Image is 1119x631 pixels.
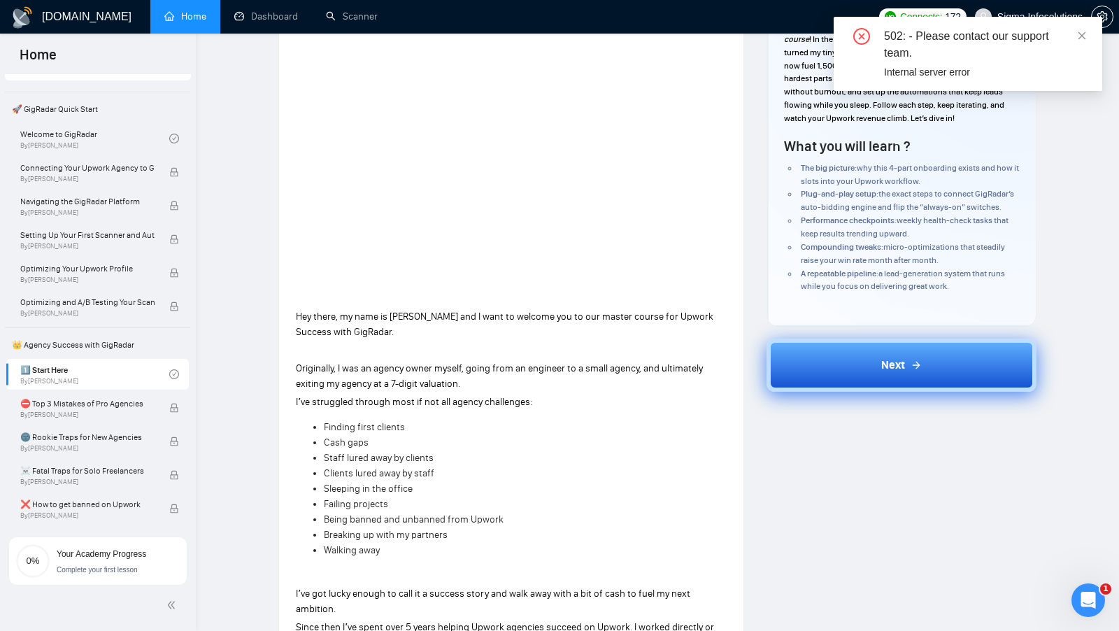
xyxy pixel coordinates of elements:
[324,513,504,525] span: Being banned and unbanned from Upwork
[801,163,857,173] strong: The big picture:
[20,262,155,276] span: Optimizing Your Upwork Profile
[20,411,155,419] span: By [PERSON_NAME]
[1092,11,1113,22] span: setting
[20,309,155,318] span: By [PERSON_NAME]
[801,215,897,225] strong: Performance checkpoints:
[169,470,179,480] span: lock
[801,189,878,199] strong: Plug-and-play setup:
[20,123,169,154] a: Welcome to GigRadarBy[PERSON_NAME]
[324,529,448,541] span: Breaking up with my partners
[8,45,68,74] span: Home
[166,598,180,612] span: double-left
[885,11,896,22] img: upwork-logo.png
[296,588,690,615] span: Iʼve got lucky enough to call it a success story and walk away with a bit of cash to fuel my next...
[57,566,138,574] span: Complete your first lesson
[1091,6,1113,28] button: setting
[169,234,179,244] span: lock
[20,194,155,208] span: Navigating the GigRadar Platform
[324,544,380,556] span: Walking away
[884,64,1085,80] div: Internal server error
[11,6,34,29] img: logo
[801,242,1005,265] span: micro-optimizations that steadily raise your win rate month after month.
[20,208,155,217] span: By [PERSON_NAME]
[20,359,169,390] a: 1️⃣ Start HereBy[PERSON_NAME]
[234,10,298,22] a: dashboardDashboard
[900,9,942,24] span: Connects:
[20,228,155,242] span: Setting Up Your First Scanner and Auto-Bidder
[20,175,155,183] span: By [PERSON_NAME]
[324,421,405,433] span: Finding first clients
[801,242,883,252] strong: Compounding tweaks:
[169,302,179,311] span: lock
[20,161,155,175] span: Connecting Your Upwork Agency to GigRadar
[57,549,146,559] span: Your Academy Progress
[20,276,155,284] span: By [PERSON_NAME]
[20,478,155,486] span: By [PERSON_NAME]
[6,95,189,123] span: 🚀 GigRadar Quick Start
[20,242,155,250] span: By [PERSON_NAME]
[296,311,713,338] span: Hey there, my name is [PERSON_NAME] and I want to welcome you to our master course for Upwork Suc...
[801,269,878,278] strong: A repeatable pipeline:
[169,403,179,413] span: lock
[801,269,1005,292] span: a lead-generation system that runs while you focus on delivering great work.
[784,34,1015,123] span: ! In the next lessons, I’ll show you the exact systems that turned my tiny engineering shop into ...
[324,483,413,495] span: Sleeping in the office
[296,362,703,390] span: Originally, I was an agency owner myself, going from an engineer to a small agency, and ultimatel...
[169,504,179,513] span: lock
[767,339,1037,392] button: Next
[784,21,1006,44] em: Upwork Success with Gigradar” course
[169,437,179,446] span: lock
[1071,583,1105,617] iframe: Intercom live chat
[20,511,155,520] span: By [PERSON_NAME]
[801,189,1014,212] span: the exact steps to connect GigRadar’s auto-bidding engine and flip the “always-on” switches.
[169,134,179,143] span: check-circle
[16,556,50,565] span: 0%
[1091,11,1113,22] a: setting
[324,498,388,510] span: Failing projects
[20,464,155,478] span: ☠️ Fatal Traps for Solo Freelancers
[169,201,179,211] span: lock
[801,163,1019,186] span: why this 4-part onboarding exists and how it slots into your Upwork workflow.
[978,12,988,22] span: user
[853,28,870,45] span: close-circle
[169,268,179,278] span: lock
[784,136,910,156] h4: What you will learn ?
[169,167,179,177] span: lock
[324,452,434,464] span: Staff lured away by clients
[884,28,1085,62] div: 502: - Please contact our support team.
[20,397,155,411] span: ⛔ Top 3 Mistakes of Pro Agencies
[881,357,905,374] span: Next
[20,295,155,309] span: Optimizing and A/B Testing Your Scanner for Better Results
[326,10,378,22] a: searchScanner
[164,10,206,22] a: homeHome
[296,396,532,408] span: Iʼve struggled through most if not all agency challenges:
[6,331,189,359] span: 👑 Agency Success with GigRadar
[20,444,155,453] span: By [PERSON_NAME]
[169,369,179,379] span: check-circle
[20,497,155,511] span: ❌ How to get banned on Upwork
[20,430,155,444] span: 🌚 Rookie Traps for New Agencies
[1077,31,1087,41] span: close
[1100,583,1111,595] span: 1
[324,437,369,448] span: Cash gaps
[324,467,434,479] span: Clients lured away by staff
[945,9,960,24] span: 172
[801,215,1008,239] span: weekly health-check tasks that keep results trending upward.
